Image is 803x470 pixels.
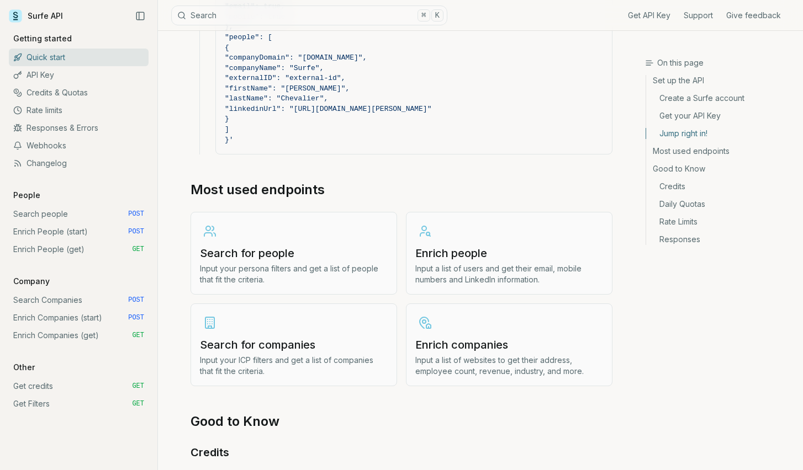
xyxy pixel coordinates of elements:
[9,377,149,395] a: Get credits GET
[9,241,149,258] a: Enrich People (get) GET
[225,115,229,123] span: }
[9,33,76,44] p: Getting started
[225,84,350,93] span: "firstName": "[PERSON_NAME]",
[9,102,149,119] a: Rate limits
[646,195,794,213] a: Daily Quotas
[200,245,388,261] h3: Search for people
[9,276,54,287] p: Company
[415,263,603,285] p: Input a list of users and get their email, mobile numbers and LinkedIn information.
[9,154,149,172] a: Changelog
[128,210,144,218] span: POST
[646,213,794,231] a: Rate Limits
[225,74,345,82] span: "externalID": "external-id",
[646,178,794,195] a: Credits
[191,303,397,386] a: Search for companiesInput your ICP filters and get a list of companies that fit the criteria.
[200,263,388,285] p: Input your persona filters and get a list of people that fit the criteria.
[171,6,447,25] button: Search⌘K
[726,10,781,21] a: Give feedback
[225,105,431,113] span: "linkedinUrl": "[URL][DOMAIN_NAME][PERSON_NAME]"
[646,125,794,142] a: Jump right in!
[9,309,149,327] a: Enrich Companies (start) POST
[418,9,430,22] kbd: ⌘
[128,227,144,236] span: POST
[646,160,794,178] a: Good to Know
[225,94,328,103] span: "lastName": "Chevalier",
[132,382,144,391] span: GET
[191,413,279,430] a: Good to Know
[9,223,149,241] a: Enrich People (start) POST
[645,57,794,68] h3: On this page
[628,10,670,21] a: Get API Key
[9,119,149,137] a: Responses & Errors
[646,75,794,89] a: Set up the API
[9,291,149,309] a: Search Companies POST
[646,142,794,160] a: Most used endpoints
[200,337,388,352] h3: Search for companies
[9,66,149,84] a: API Key
[225,33,272,41] span: "people": [
[9,395,149,413] a: Get Filters GET
[431,9,443,22] kbd: K
[646,231,794,245] a: Responses
[225,44,229,52] span: {
[132,245,144,254] span: GET
[225,136,234,144] span: }'
[415,245,603,261] h3: Enrich people
[9,84,149,102] a: Credits & Quotas
[9,205,149,223] a: Search people POST
[128,313,144,322] span: POST
[132,399,144,408] span: GET
[225,54,367,62] span: "companyDomain": "[DOMAIN_NAME]",
[225,64,324,72] span: "companyName": "Surfe",
[191,181,325,199] a: Most used endpoints
[684,10,713,21] a: Support
[200,355,388,377] p: Input your ICP filters and get a list of companies that fit the criteria.
[415,355,603,377] p: Input a list of websites to get their address, employee count, revenue, industry, and more.
[132,331,144,340] span: GET
[225,125,229,133] span: ]
[9,49,149,66] a: Quick start
[646,107,794,125] a: Get your API Key
[646,89,794,107] a: Create a Surfe account
[9,137,149,154] a: Webhooks
[9,190,45,201] p: People
[406,303,612,386] a: Enrich companiesInput a list of websites to get their address, employee count, revenue, industry,...
[191,212,397,295] a: Search for peopleInput your persona filters and get a list of people that fit the criteria.
[406,212,612,295] a: Enrich peopleInput a list of users and get their email, mobile numbers and LinkedIn information.
[415,337,603,352] h3: Enrich companies
[9,327,149,344] a: Enrich Companies (get) GET
[128,296,144,305] span: POST
[132,8,149,24] button: Collapse Sidebar
[191,444,229,461] a: Credits
[9,362,39,373] p: Other
[9,8,63,24] a: Surfe API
